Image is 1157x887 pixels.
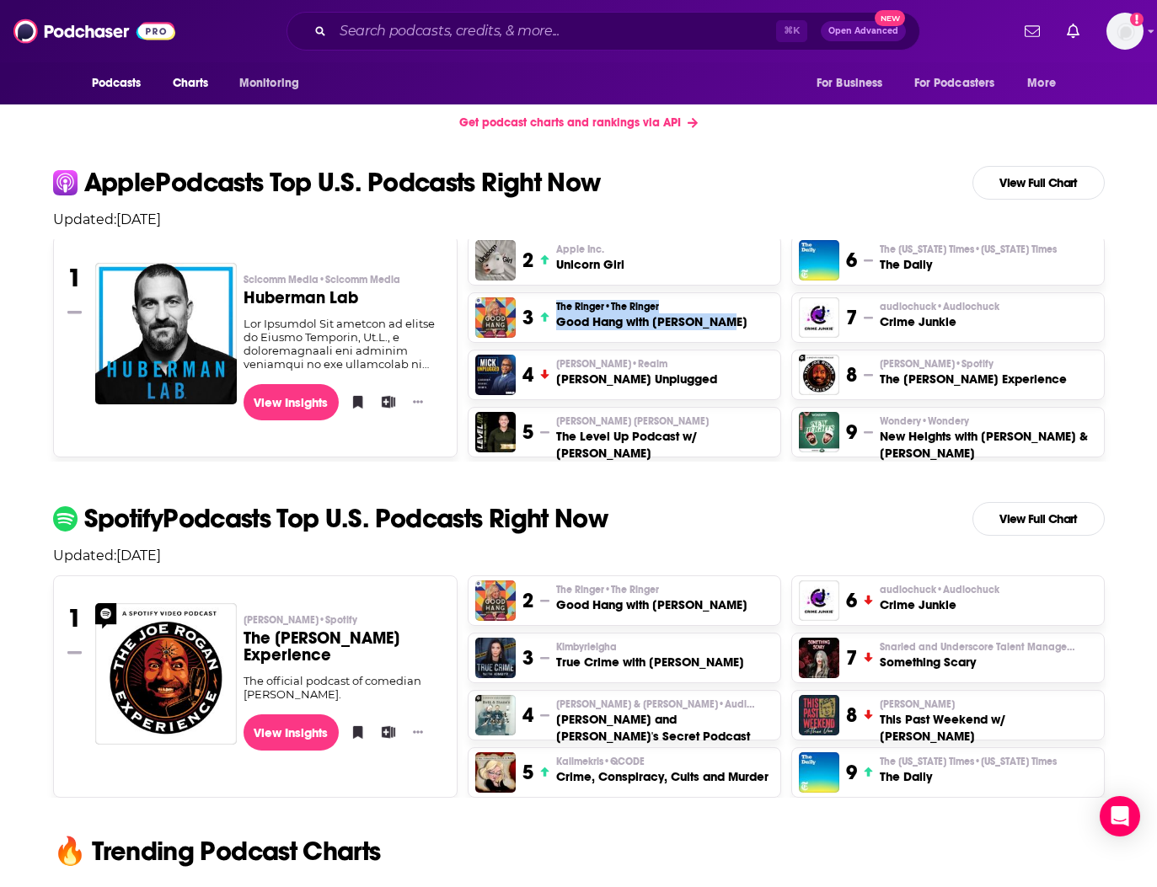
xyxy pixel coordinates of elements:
a: View Insights [244,714,339,751]
h3: 4 [522,362,533,387]
span: • The Ringer [604,584,659,596]
a: View Full Chart [972,502,1105,536]
span: Charts [173,72,209,95]
a: The Daily [799,240,839,281]
p: Paul Alex Espinoza [556,414,773,428]
img: Crime Junkie [799,580,839,621]
button: Bookmark Podcast [345,389,362,414]
img: Podchaser - Follow, Share and Rate Podcasts [13,15,175,47]
span: Open Advanced [828,27,898,35]
a: audiochuck•AudiochuckCrime Junkie [880,300,999,330]
span: [PERSON_NAME] & [PERSON_NAME] [556,697,758,711]
h3: Something Scary [880,654,1082,671]
a: Something Scary [799,638,839,678]
h3: Good Hang with [PERSON_NAME] [556,313,747,330]
a: Mick Unplugged [475,355,516,395]
a: Wondery•WonderyNew Heights with [PERSON_NAME] & [PERSON_NAME] [880,414,1096,462]
span: • The Ringer [604,301,659,313]
span: [PERSON_NAME] [PERSON_NAME] [556,414,709,428]
span: • Spotify [955,358,994,370]
h3: 1 [67,603,82,633]
p: Matt McCusker & Shane Gillis • Audioboom [556,697,773,711]
span: [PERSON_NAME] [244,613,357,627]
p: The Ringer • The Ringer [556,300,747,313]
button: open menu [903,67,1020,99]
h3: 6 [846,588,857,613]
span: • QCODE [603,756,645,767]
a: [PERSON_NAME]•SpotifyThe [PERSON_NAME] Experience [244,613,443,674]
img: Matt and Shane's Secret Podcast [475,695,516,735]
h3: 5 [522,419,533,445]
span: • Realm [631,358,667,370]
a: Crime Junkie [799,297,839,338]
p: Apple Inc. [556,243,624,256]
h3: 2 [522,248,533,273]
a: [PERSON_NAME]•SpotifyThe [PERSON_NAME] Experience [880,357,1067,387]
h3: The Daily [880,256,1057,273]
button: Open AdvancedNew [821,21,906,41]
p: Updated: [DATE] [40,548,1118,564]
a: Apple Inc.Unicorn Girl [556,243,624,273]
span: The Ringer [556,583,659,596]
span: Wondery [880,414,969,428]
span: • [US_STATE] Times [974,243,1057,255]
a: The [US_STATE] Times•[US_STATE] TimesThe Daily [880,243,1057,273]
span: • Audiochuck [936,584,999,596]
button: open menu [80,67,163,99]
p: Joe Rogan • Spotify [880,357,1067,371]
p: Kimbyrleigha [556,640,744,654]
span: Podcasts [92,72,142,95]
img: The Daily [799,752,839,793]
span: More [1027,72,1056,95]
h3: The [PERSON_NAME] Experience [244,630,443,664]
a: The Ringer•The RingerGood Hang with [PERSON_NAME] [556,300,747,330]
a: Kallmekris•QCODECrime, Conspiracy, Cults and Murder [556,755,769,785]
h3: True Crime with [PERSON_NAME] [556,654,744,671]
span: • Audioboom [718,698,779,710]
h3: 9 [846,419,857,445]
h2: 🔥 Trending Podcast Charts [40,838,1118,865]
h3: Crime Junkie [880,596,999,613]
p: Kallmekris • QCODE [556,755,769,768]
h3: Huberman Lab [244,290,443,307]
img: Huberman Lab [95,263,237,404]
p: The Ringer • The Ringer [556,583,747,596]
h3: 8 [846,703,857,728]
h3: [PERSON_NAME] Unplugged [556,371,717,387]
h3: 8 [846,362,857,387]
h3: 7 [846,645,857,671]
a: The Ringer•The RingerGood Hang with [PERSON_NAME] [556,583,747,613]
svg: Add a profile image [1130,13,1144,26]
h3: Crime, Conspiracy, Cults and Murder [556,768,769,785]
button: open menu [1015,67,1077,99]
h3: 4 [522,703,533,728]
h3: 9 [846,760,857,785]
h3: 1 [67,263,82,293]
img: Unicorn Girl [475,240,516,281]
span: Apple Inc. [556,243,604,256]
h3: 2 [522,588,533,613]
button: Bookmark Podcast [345,719,362,745]
a: Good Hang with Amy Poehler [475,297,516,338]
span: • Spotify [319,614,357,626]
img: New Heights with Jason & Travis Kelce [799,412,839,452]
button: open menu [228,67,321,99]
img: Good Hang with Amy Poehler [475,580,516,621]
img: The Joe Rogan Experience [95,603,237,745]
a: Show notifications dropdown [1018,17,1047,45]
p: Spotify Podcasts Top U.S. Podcasts Right Now [84,505,608,532]
span: Monitoring [239,72,299,95]
span: The Ringer [556,300,659,313]
p: Wondery • Wondery [880,414,1096,428]
button: Show profile menu [1106,13,1144,50]
a: True Crime with Kimbyr [475,638,516,678]
button: Show More Button [406,393,430,410]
